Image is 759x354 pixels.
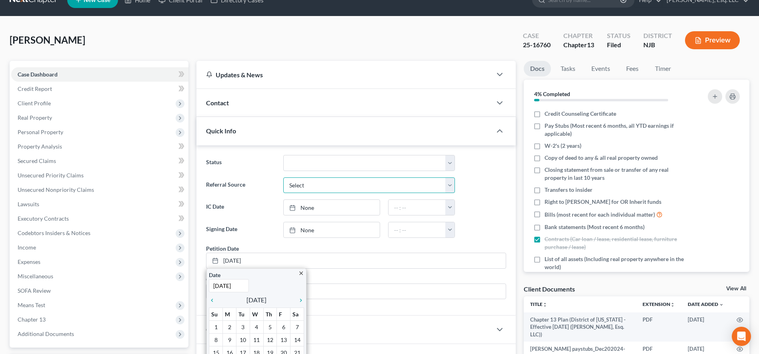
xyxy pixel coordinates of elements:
[545,235,686,251] span: Contracts (Car loan / lease, residential lease, furniture purchase / lease)
[607,31,631,40] div: Status
[18,287,51,294] span: SOFA Review
[10,34,85,46] span: [PERSON_NAME]
[545,142,581,150] span: W-2's (2 years)
[206,99,229,107] span: Contact
[607,40,631,50] div: Filed
[545,122,686,138] span: Pay Stubs (Most recent 6 months, all YTD earnings if applicable)
[18,85,52,92] span: Credit Report
[202,222,279,238] label: Signing Date
[545,166,686,182] span: Closing statement from sale or transfer of any real property in last 10 years
[206,284,506,299] a: None
[298,268,304,278] a: close
[681,312,730,342] td: [DATE]
[545,255,686,271] span: List of all assets (Including real property anywhere in the world)
[246,295,266,305] span: [DATE]
[524,61,551,76] a: Docs
[18,186,94,193] span: Unsecured Nonpriority Claims
[209,320,223,333] td: 1
[636,312,681,342] td: PDF
[11,82,188,96] a: Credit Report
[223,308,236,320] th: M
[202,177,279,193] label: Referral Source
[236,308,250,320] th: Tu
[11,284,188,298] a: SOFA Review
[277,333,290,346] td: 13
[263,333,277,346] td: 12
[206,326,237,333] span: Comments
[18,100,51,107] span: Client Profile
[277,320,290,333] td: 6
[206,253,506,268] a: [DATE]
[11,154,188,168] a: Secured Claims
[250,333,263,346] td: 11
[202,155,279,171] label: Status
[18,316,46,323] span: Chapter 13
[284,200,380,215] a: None
[294,295,304,305] a: chevron_right
[11,211,188,226] a: Executory Contracts
[563,31,594,40] div: Chapter
[223,333,236,346] td: 9
[670,302,675,307] i: unfold_more
[389,200,446,215] input: -- : --
[209,333,223,346] td: 8
[534,91,570,97] strong: 4% Completed
[223,320,236,333] td: 2
[277,308,290,320] th: F
[18,114,52,121] span: Real Property
[563,40,594,50] div: Chapter
[726,286,746,292] a: View All
[18,302,45,308] span: Means Test
[236,320,250,333] td: 3
[294,297,304,304] i: chevron_right
[284,222,380,237] a: None
[250,308,263,320] th: W
[545,110,616,118] span: Credit Counseling Certificate
[18,258,40,265] span: Expenses
[206,127,236,135] span: Quick Info
[524,312,636,342] td: Chapter 13 Plan (District of [US_STATE] - Effective [DATE] ([PERSON_NAME], Esq. LLC))
[18,229,90,236] span: Codebtors Insiders & Notices
[530,301,547,307] a: Titleunfold_more
[11,197,188,211] a: Lawsuits
[18,157,56,164] span: Secured Claims
[236,333,250,346] td: 10
[732,327,751,346] div: Open Intercom Messenger
[545,223,645,231] span: Bank statements (Most recent 6 months)
[649,61,677,76] a: Timer
[263,308,277,320] th: Th
[298,270,304,276] i: close
[545,211,655,219] span: Bills (most recent for each individual matter)
[18,143,62,150] span: Property Analysis
[206,244,239,253] div: Petition Date
[524,285,575,293] div: Client Documents
[18,172,84,179] span: Unsecured Priority Claims
[209,279,249,292] input: 1/1/2013
[685,31,740,49] button: Preview
[18,273,53,280] span: Miscellaneous
[643,301,675,307] a: Extensionunfold_more
[206,70,482,79] div: Updates & News
[688,301,724,307] a: Date Added expand_more
[290,308,304,320] th: Sa
[290,320,304,333] td: 7
[18,201,39,207] span: Lawsuits
[545,154,658,162] span: Copy of deed to any & all real property owned
[585,61,617,76] a: Events
[719,302,724,307] i: expand_more
[11,67,188,82] a: Case Dashboard
[209,297,219,304] i: chevron_left
[11,168,188,183] a: Unsecured Priority Claims
[523,40,551,50] div: 25-16760
[389,222,446,237] input: -- : --
[18,71,58,78] span: Case Dashboard
[209,295,219,305] a: chevron_left
[643,31,672,40] div: District
[18,330,74,337] span: Additional Documents
[11,139,188,154] a: Property Analysis
[543,302,547,307] i: unfold_more
[209,308,223,320] th: Su
[523,31,551,40] div: Case
[18,215,69,222] span: Executory Contracts
[263,320,277,333] td: 5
